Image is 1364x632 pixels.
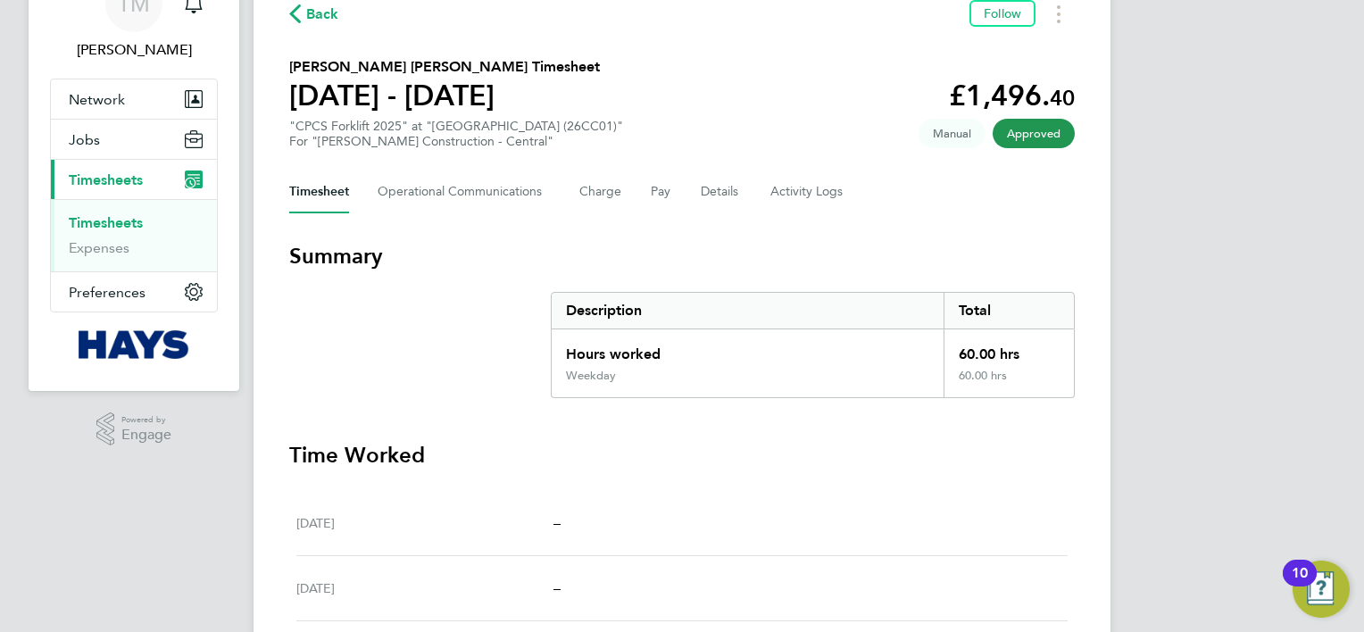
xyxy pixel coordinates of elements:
[579,170,622,213] button: Charge
[944,329,1074,369] div: 60.00 hrs
[296,578,553,599] div: [DATE]
[69,91,125,108] span: Network
[1050,85,1075,111] span: 40
[289,78,600,113] h1: [DATE] - [DATE]
[50,330,218,359] a: Go to home page
[121,412,171,428] span: Powered by
[289,441,1075,470] h3: Time Worked
[701,170,742,213] button: Details
[553,579,561,596] span: –
[96,412,172,446] a: Powered byEngage
[944,369,1074,397] div: 60.00 hrs
[651,170,672,213] button: Pay
[770,170,845,213] button: Activity Logs
[306,4,339,25] span: Back
[51,199,217,271] div: Timesheets
[1292,573,1308,596] div: 10
[552,329,944,369] div: Hours worked
[51,272,217,312] button: Preferences
[69,284,146,301] span: Preferences
[69,214,143,231] a: Timesheets
[551,292,1075,398] div: Summary
[1293,561,1350,618] button: Open Resource Center, 10 new notifications
[289,134,623,149] div: For "[PERSON_NAME] Construction - Central"
[566,369,616,383] div: Weekday
[289,3,339,25] button: Back
[69,131,100,148] span: Jobs
[289,170,349,213] button: Timesheet
[919,119,986,148] span: This timesheet was manually created.
[50,39,218,61] span: Terry Meehan
[289,56,600,78] h2: [PERSON_NAME] [PERSON_NAME] Timesheet
[289,242,1075,270] h3: Summary
[289,119,623,149] div: "CPCS Forklift 2025" at "[GEOGRAPHIC_DATA] (26CC01)"
[69,239,129,256] a: Expenses
[949,79,1075,112] app-decimal: £1,496.
[553,514,561,531] span: –
[993,119,1075,148] span: This timesheet has been approved.
[296,512,553,534] div: [DATE]
[51,160,217,199] button: Timesheets
[121,428,171,443] span: Engage
[51,79,217,119] button: Network
[984,5,1021,21] span: Follow
[51,120,217,159] button: Jobs
[552,293,944,328] div: Description
[944,293,1074,328] div: Total
[69,171,143,188] span: Timesheets
[79,330,190,359] img: hays-logo-retina.png
[378,170,551,213] button: Operational Communications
